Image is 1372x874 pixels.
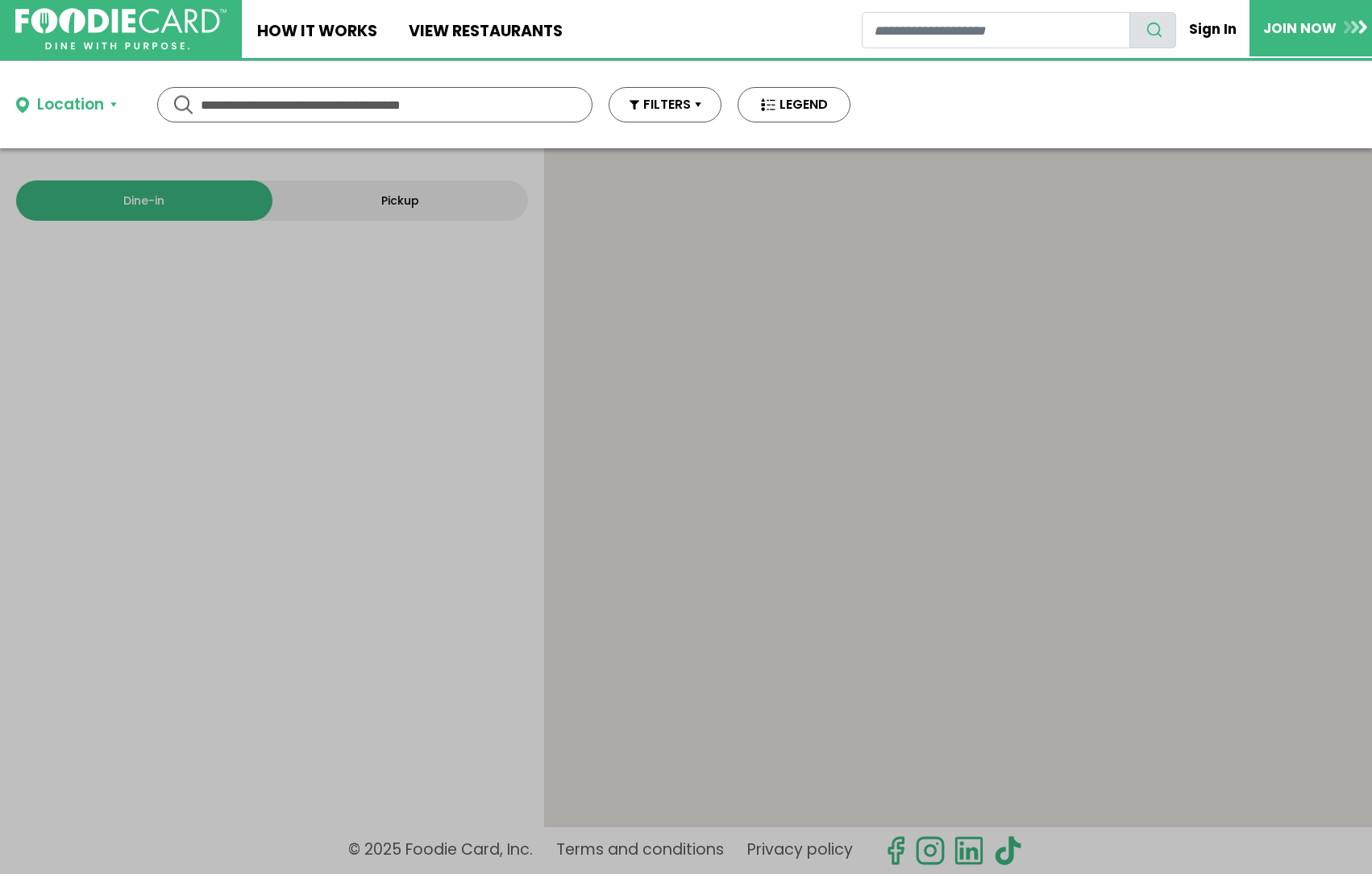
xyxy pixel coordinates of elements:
[37,93,104,117] div: Location
[15,8,227,51] img: FoodieCard; Eat, Drink, Save, Donate
[16,93,117,117] button: Location
[609,87,721,122] button: FILTERS
[1129,12,1176,48] button: search
[862,12,1130,48] input: restaurant search
[1176,11,1250,47] a: Sign In
[738,87,850,122] button: LEGEND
